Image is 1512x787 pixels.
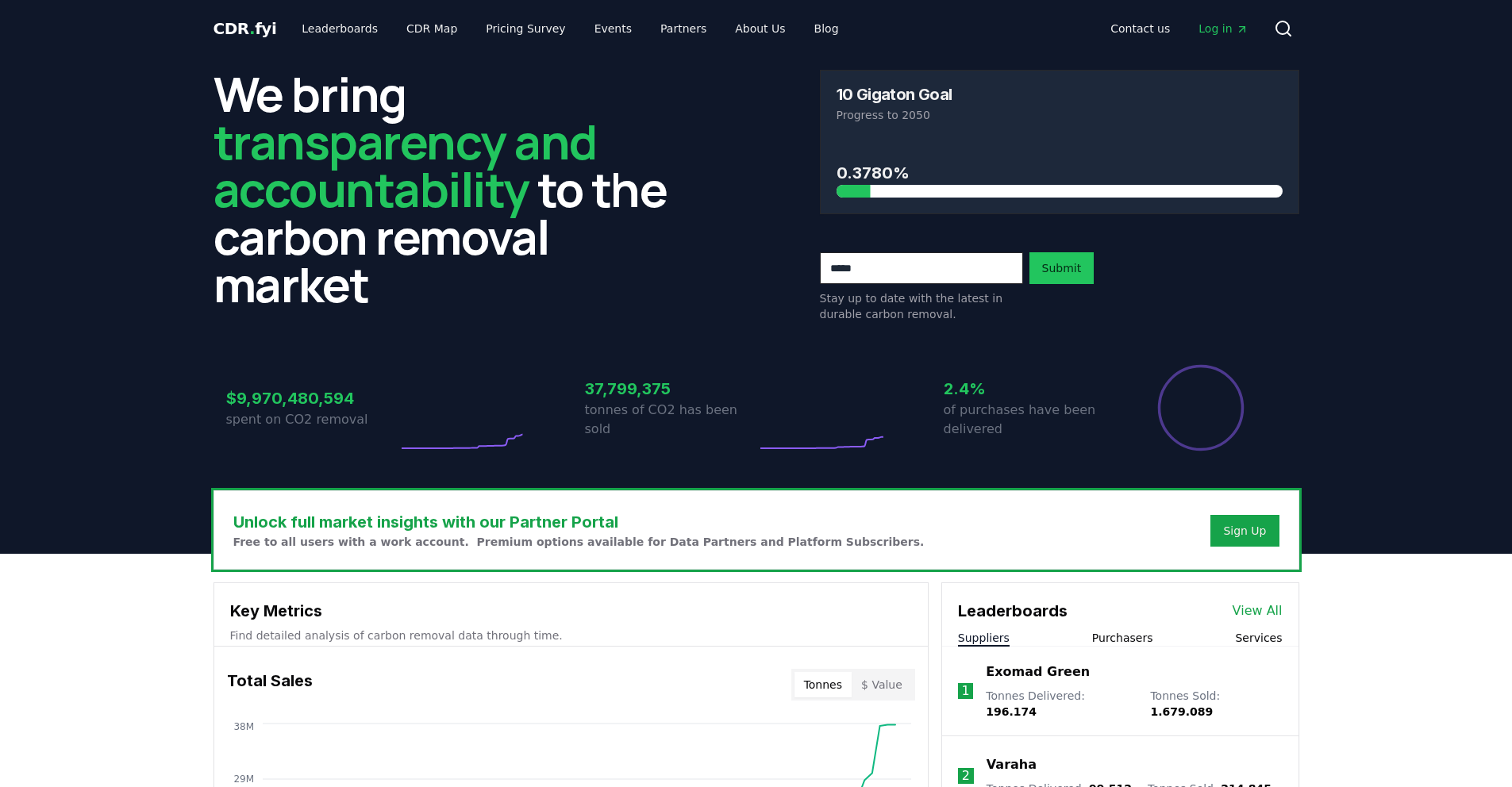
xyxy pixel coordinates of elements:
span: 1.679.089 [1150,705,1213,718]
h3: Unlock full market insights with our Partner Portal [233,510,925,534]
a: Sign Up [1223,523,1266,539]
a: Blog [802,14,852,43]
p: 1 [961,681,969,701]
span: CDR fyi [214,19,277,38]
a: About Us [722,14,798,43]
a: Events [582,14,644,43]
tspan: 38M [233,721,254,732]
button: Purchasers [1092,630,1153,646]
h3: Leaderboards [958,599,1068,623]
p: Stay up to date with the latest in durable carbon removal. [820,290,1023,322]
a: Pricing Survey [473,14,578,43]
a: Leaderboards [289,14,391,43]
p: tonnes of CO2 has been sold [585,401,756,439]
span: Log in [1198,21,1248,36]
button: Sign Up [1210,515,1279,547]
p: spent on CO2 removal [226,410,398,429]
a: View All [1233,601,1283,620]
p: Free to all users with a work account. Premium options available for Data Partners and Platform S... [233,534,925,550]
a: Log in [1186,14,1260,43]
nav: Main [289,14,851,43]
a: Varaha [987,755,1037,774]
h3: 0.3780% [837,161,1283,185]
span: . [249,19,255,38]
button: Tonnes [794,672,852,697]
h2: We bring to the carbon removal market [214,70,693,308]
p: of purchases have been delivered [944,401,1115,439]
h3: $9,970,480,594 [226,386,398,410]
a: Partners [648,14,719,43]
h3: Key Metrics [230,599,912,623]
button: Suppliers [958,630,1010,646]
p: Tonnes Delivered : [986,688,1134,720]
button: Submit [1029,252,1095,284]
p: Find detailed analysis of carbon removal data through time. [230,628,912,643]
h3: 2.4% [944,377,1115,401]
button: Services [1235,630,1282,646]
div: Percentage of sales delivered [1156,363,1245,452]
h3: 10 Gigaton Goal [837,86,952,102]
nav: Main [1098,14,1260,43]
a: Contact us [1098,14,1183,43]
p: 2 [962,766,970,785]
h3: 37,799,375 [585,377,756,401]
button: $ Value [852,672,912,697]
p: Tonnes Sold : [1150,688,1282,720]
a: CDR Map [394,14,470,43]
span: transparency and accountability [214,109,597,221]
span: 196.174 [986,705,1037,718]
a: Exomad Green [986,662,1090,681]
h3: Total Sales [227,669,313,701]
a: CDR.fyi [214,17,277,40]
tspan: 29M [233,774,254,785]
p: Progress to 2050 [837,107,1283,123]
